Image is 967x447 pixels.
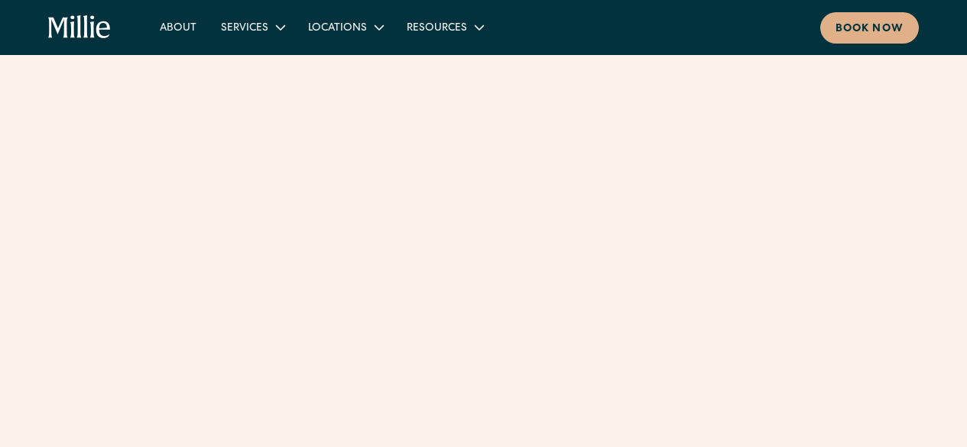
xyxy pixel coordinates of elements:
[221,21,268,37] div: Services
[836,21,904,37] div: Book now
[407,21,467,37] div: Resources
[48,15,111,40] a: home
[148,15,209,40] a: About
[209,15,296,40] div: Services
[394,15,495,40] div: Resources
[308,21,367,37] div: Locations
[820,12,919,44] a: Book now
[296,15,394,40] div: Locations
